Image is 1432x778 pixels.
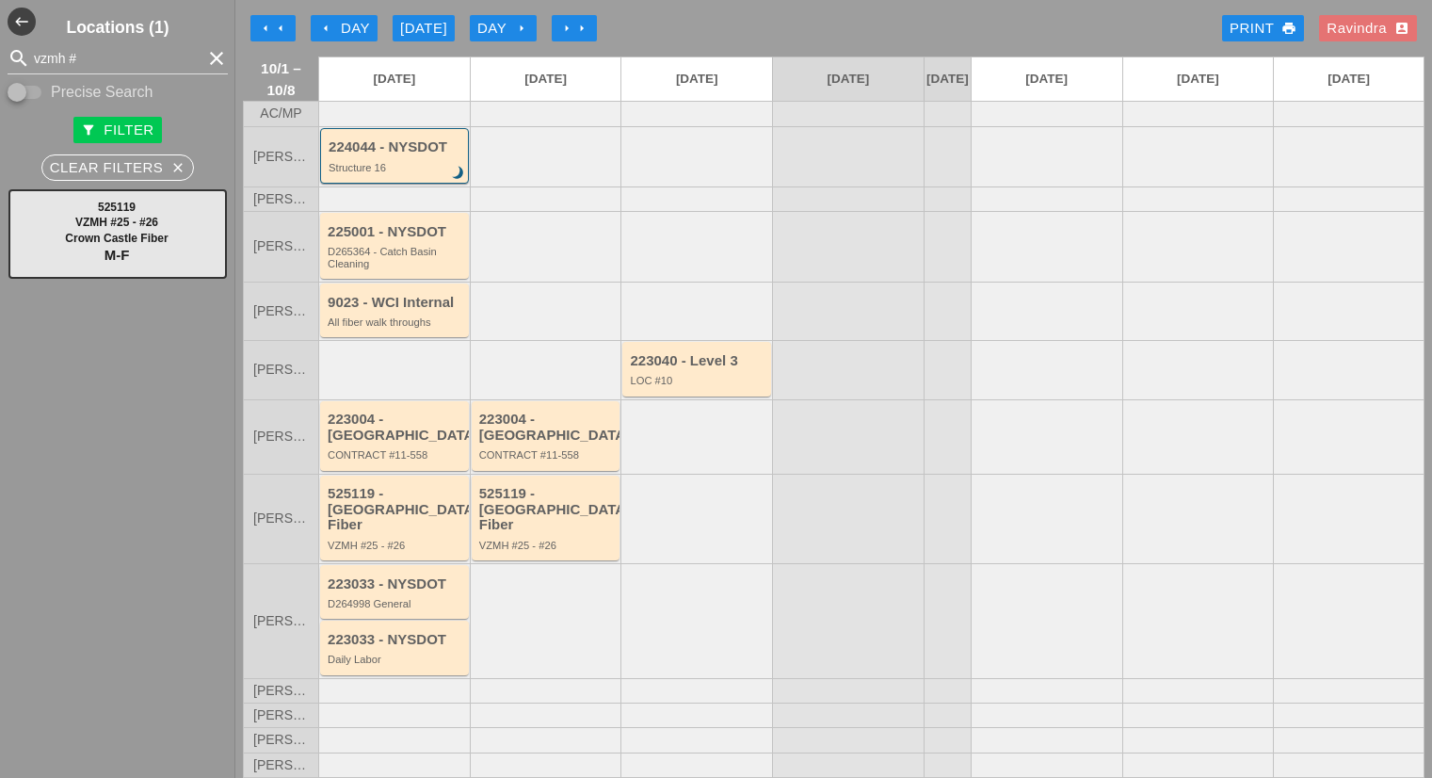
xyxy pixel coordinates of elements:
[73,117,161,143] button: Filter
[552,15,597,41] button: Move Ahead 1 Week
[630,353,766,369] div: 223040 - Level 3
[400,18,447,40] div: [DATE]
[34,43,201,73] input: Search
[65,232,168,245] span: Crown Castle Fiber
[328,412,464,443] div: 223004 - [GEOGRAPHIC_DATA]
[253,192,309,206] span: [PERSON_NAME]
[448,163,469,184] i: brightness_3
[328,576,464,592] div: 223033 - NYSDOT
[258,21,273,36] i: arrow_left
[773,57,924,101] a: [DATE]
[328,540,464,551] div: VZMH #25 - #26
[479,449,616,461] div: CONTRACT #11-558
[1274,57,1424,101] a: [DATE]
[630,375,766,386] div: LOC #10
[253,150,309,164] span: [PERSON_NAME]
[318,21,333,36] i: arrow_left
[328,316,464,328] div: All fiber walk throughs
[253,239,309,253] span: [PERSON_NAME]
[253,758,309,772] span: [PERSON_NAME]
[81,120,153,141] div: Filter
[250,15,296,41] button: Move Back 1 Week
[328,295,464,311] div: 9023 - WCI Internal
[1123,57,1274,101] a: [DATE]
[253,57,309,101] span: 10/1 – 10/8
[574,21,589,36] i: arrow_right
[328,224,464,240] div: 225001 - NYSDOT
[1230,18,1296,40] div: Print
[98,201,136,214] span: 525119
[479,486,616,533] div: 525119 - [GEOGRAPHIC_DATA] Fiber
[81,122,96,138] i: filter_alt
[1281,21,1296,36] i: print
[1394,21,1409,36] i: account_box
[253,614,309,628] span: [PERSON_NAME]
[8,47,30,70] i: search
[170,160,185,175] i: close
[105,247,130,263] span: M-F
[477,18,529,40] div: Day
[559,21,574,36] i: arrow_right
[328,598,464,609] div: D264998 General
[925,57,971,101] a: [DATE]
[621,57,772,101] a: [DATE]
[972,57,1122,101] a: [DATE]
[253,304,309,318] span: [PERSON_NAME]
[328,486,464,533] div: 525119 - [GEOGRAPHIC_DATA] Fiber
[1327,18,1409,40] div: Ravindra
[8,81,228,104] div: Enable Precise search to match search terms exactly.
[1319,15,1417,41] button: Ravindra
[328,449,464,461] div: CONTRACT #11-558
[253,684,309,698] span: [PERSON_NAME]
[1222,15,1304,41] a: Print
[253,430,309,444] span: [PERSON_NAME]
[273,21,288,36] i: arrow_left
[470,15,537,41] button: Day
[328,246,464,269] div: D265364 - Catch Basin Cleaning
[50,157,186,179] div: Clear Filters
[205,47,228,70] i: clear
[328,654,464,665] div: Daily Labor
[329,162,463,173] div: Structure 16
[328,632,464,648] div: 223033 - NYSDOT
[260,106,301,121] span: AC/MP
[319,57,470,101] a: [DATE]
[8,8,36,36] button: Shrink Sidebar
[471,57,621,101] a: [DATE]
[75,216,158,229] span: VZMH #25 - #26
[311,15,378,41] button: Day
[253,708,309,722] span: [PERSON_NAME]
[41,154,195,181] button: Clear Filters
[253,733,309,747] span: [PERSON_NAME]
[8,8,36,36] i: west
[318,18,370,40] div: Day
[393,15,455,41] button: [DATE]
[329,139,463,155] div: 224044 - NYSDOT
[514,21,529,36] i: arrow_right
[253,511,309,526] span: [PERSON_NAME]
[479,540,616,551] div: VZMH #25 - #26
[253,363,309,377] span: [PERSON_NAME]
[51,83,153,102] label: Precise Search
[479,412,616,443] div: 223004 - [GEOGRAPHIC_DATA]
